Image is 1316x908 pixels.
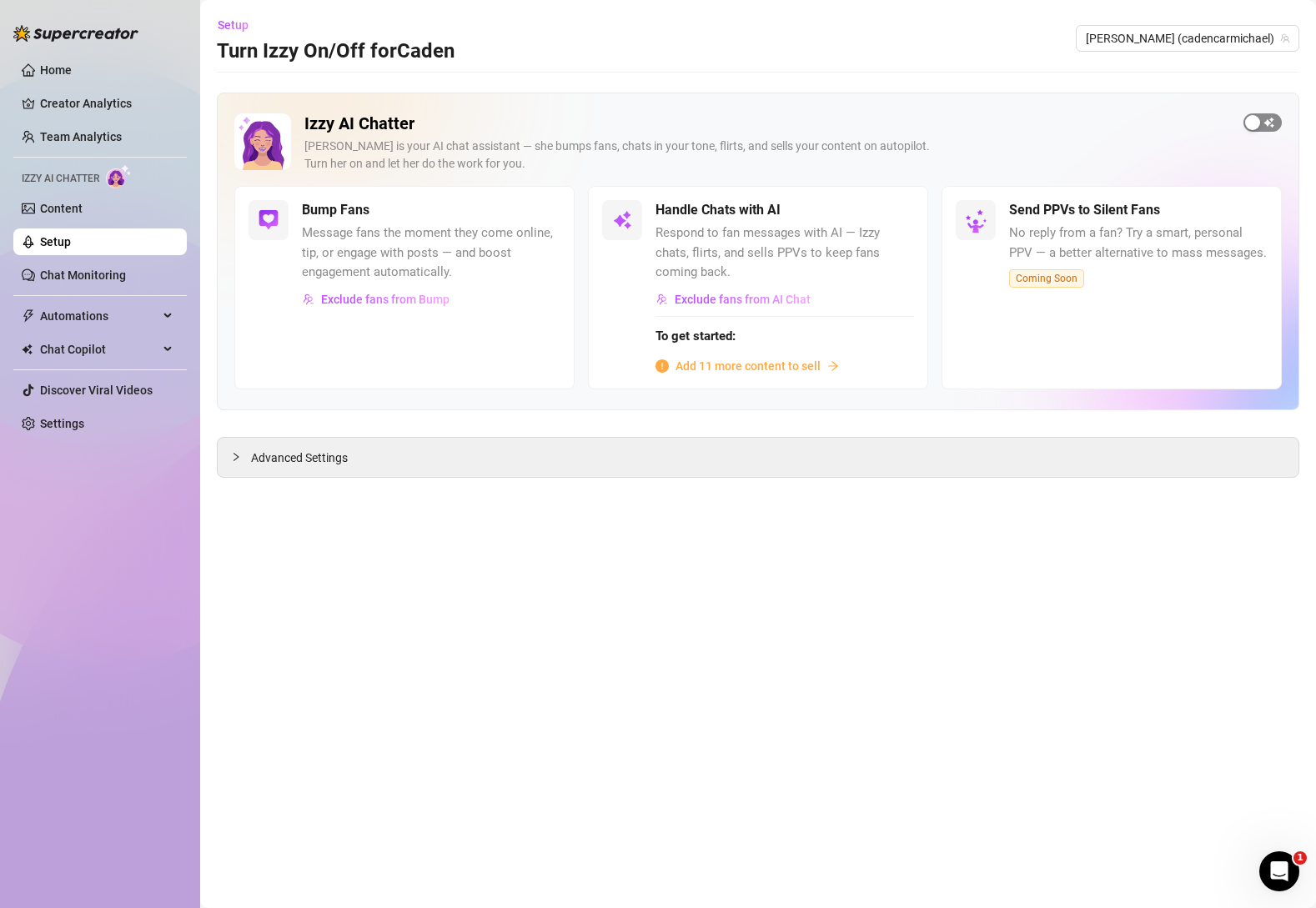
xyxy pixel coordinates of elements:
[231,452,241,462] span: collapsed
[304,113,1230,134] h2: Izzy AI Chatter
[40,63,72,77] a: Home
[675,293,811,306] span: Exclude fans from AI Chat
[656,293,668,305] img: svg%3e
[234,113,291,170] img: Izzy AI Chatter
[40,235,71,248] a: Setup
[106,164,132,188] img: AI Chatter
[1293,851,1307,865] span: 1
[218,18,249,32] span: Setup
[827,360,839,372] span: arrow-right
[655,329,736,344] strong: To get started:
[612,210,632,230] img: svg%3e
[251,449,348,467] span: Advanced Settings
[303,293,314,305] img: svg%3e
[1086,26,1289,51] span: Caden (cadencarmichael)
[1259,851,1299,891] iframe: Intercom live chat
[1009,200,1160,220] h5: Send PPVs to Silent Fans
[1009,223,1268,263] span: No reply from a fan? Try a smart, personal PPV — a better alternative to mass messages.
[217,12,262,38] button: Setup
[13,25,138,42] img: logo-BBDzfeDw.svg
[231,448,251,466] div: collapsed
[302,200,369,220] h5: Bump Fans
[965,209,992,236] img: silent-fans-ppv-o-N6Mmdf.svg
[40,336,158,363] span: Chat Copilot
[655,223,914,283] span: Respond to fan messages with AI — Izzy chats, flirts, and sells PPVs to keep fans coming back.
[40,90,173,117] a: Creator Analytics
[22,309,35,323] span: thunderbolt
[655,286,811,313] button: Exclude fans from AI Chat
[217,38,455,65] h3: Turn Izzy On/Off for Caden
[22,344,33,355] img: Chat Copilot
[40,202,83,215] a: Content
[304,138,1230,173] div: [PERSON_NAME] is your AI chat assistant — she bumps fans, chats in your tone, flirts, and sells y...
[40,417,84,430] a: Settings
[302,223,560,283] span: Message fans the moment they come online, tip, or engage with posts — and boost engagement automa...
[302,286,450,313] button: Exclude fans from Bump
[676,357,821,375] span: Add 11 more content to sell
[321,293,450,306] span: Exclude fans from Bump
[40,130,122,143] a: Team Analytics
[40,268,126,282] a: Chat Monitoring
[1009,269,1084,288] span: Coming Soon
[655,200,781,220] h5: Handle Chats with AI
[259,210,279,230] img: svg%3e
[40,384,153,397] a: Discover Viral Videos
[22,171,99,187] span: Izzy AI Chatter
[40,303,158,329] span: Automations
[655,359,669,373] span: info-circle
[1280,33,1290,43] span: team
